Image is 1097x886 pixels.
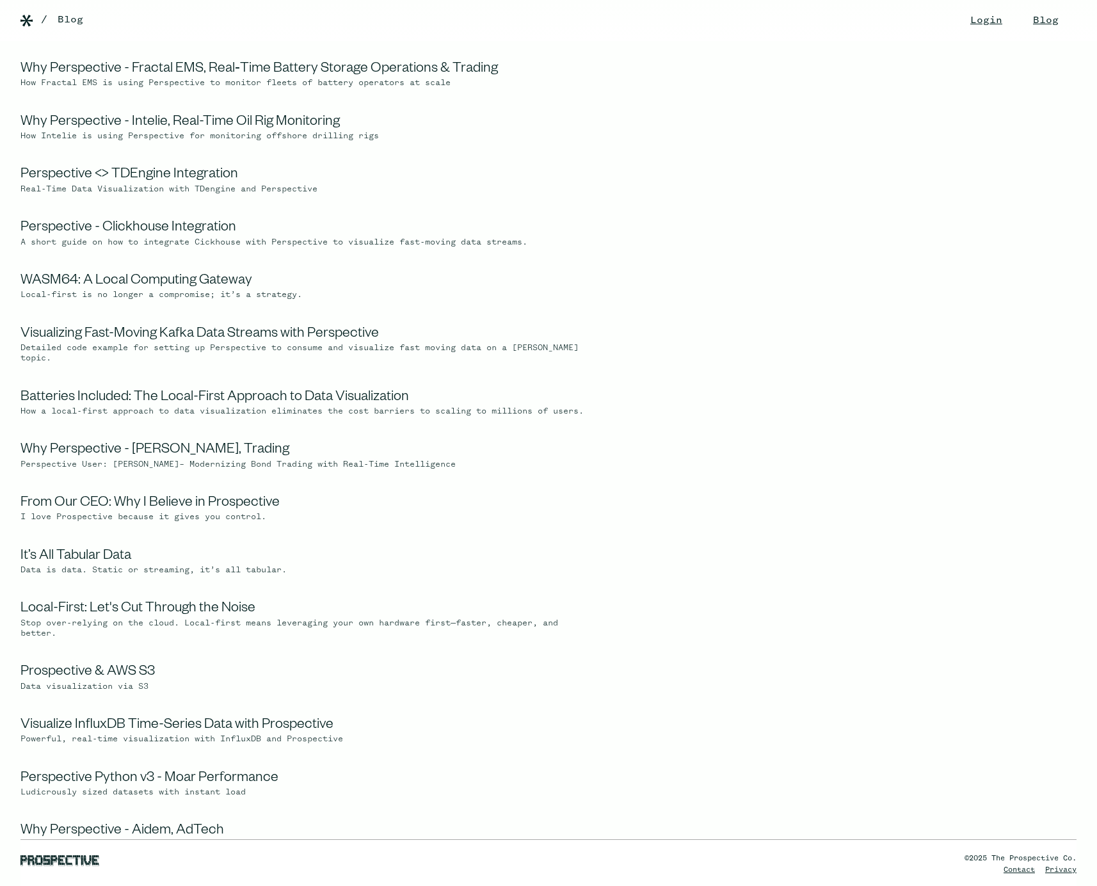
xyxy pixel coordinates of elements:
a: It’s All Tabular Data [20,549,131,565]
a: Contact [1004,866,1035,874]
div: Detailed code example for setting up Perspective to consume and visualize fast moving data on a [... [20,343,594,364]
a: Why Perspective - Fractal EMS, Real‑Time Battery Storage Operations & Trading [20,62,498,77]
a: Why Perspective - [PERSON_NAME], Trading [20,443,289,458]
div: Stop over-relying on the cloud. Local-first means leveraging your own hardware first—faster, chea... [20,618,594,640]
a: Perspective <> TDEngine Integration [20,168,238,183]
div: Ludicrously sized datasets with instant load [20,787,594,798]
a: From Our CEO: Why I Believe in Prospective [20,496,280,511]
a: Blog [58,12,83,28]
a: Perspective Python v3 - Moar Performance [20,771,278,787]
div: Perspective User: [PERSON_NAME]– Modernizing Bond Trading with Real-Time Intelligence [20,460,594,470]
div: ©2025 The Prospective Co. [965,853,1077,864]
a: Batteries Included: The Local-First Approach to Data Visualization [20,391,409,406]
a: Visualizing Fast-Moving Kafka Data Streams with Perspective [20,327,379,342]
div: I love Prospective because it gives you control. [20,512,594,522]
a: Prospective & AWS S3 [20,665,155,681]
div: How Intelie is using Perspective for monitoring offshore drilling rigs [20,131,594,141]
a: Privacy [1045,866,1077,874]
a: Local-First: Let's Cut Through the Noise [20,602,255,617]
a: WASM64: A Local Computing Gateway [20,274,252,289]
a: Why Perspective - Intelie, Real-Time Oil Rig Monitoring [20,115,340,131]
div: Data visualization via S3 [20,682,594,692]
div: A short guide on how to integrate Cickhouse with Perspective to visualize fast-moving data streams. [20,238,594,248]
a: Perspective - Clickhouse Integration [20,221,236,236]
div: How Fractal EMS is using Perspective to monitor fleets of battery operators at scale [20,78,594,88]
div: How a local-first approach to data visualization eliminates the cost barriers to scaling to milli... [20,407,594,417]
div: Real-Time Data Visualization with TDengine and Perspective [20,184,594,195]
div: Powerful, real-time visualization with InfluxDB and Prospective [20,734,594,745]
div: Local-first is no longer a compromise; it’s a strategy. [20,290,594,300]
a: Visualize InfluxDB Time-Series Data with Prospective [20,718,333,734]
div: / [41,12,47,28]
div: Data is data. Static or streaming, it’s all tabular. [20,565,594,576]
